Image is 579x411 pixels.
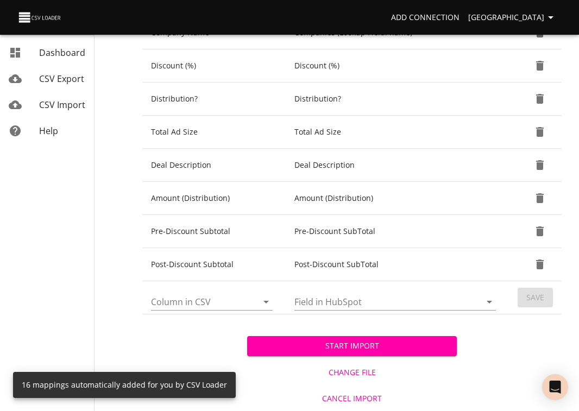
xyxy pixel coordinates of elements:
td: Discount (%) [142,49,286,83]
span: [GEOGRAPHIC_DATA] [468,11,557,24]
div: Open Intercom Messenger [542,374,568,400]
td: Deal Description [286,149,509,182]
div: 16 mappings automatically added for you by CSV Loader [22,375,227,395]
button: [GEOGRAPHIC_DATA] [464,8,562,28]
span: Cancel Import [251,392,452,406]
td: Deal Description [142,149,286,182]
td: Discount (%) [286,49,509,83]
span: Add Connection [391,11,460,24]
td: Post-Discount Subtotal [142,248,286,281]
button: Open [482,294,497,309]
img: CSV Loader [17,10,63,25]
span: Help [39,125,58,137]
td: Pre-Discount Subtotal [142,215,286,248]
button: Delete [527,185,553,211]
td: Pre-Discount SubTotal [286,215,509,248]
span: Start Import [256,339,448,353]
button: Change File [247,363,457,383]
span: Change File [251,366,452,380]
button: Delete [527,218,553,244]
button: Delete [527,53,553,79]
td: Total Ad Size [142,116,286,149]
button: Open [259,294,274,309]
td: Amount (Distribution) [286,182,509,215]
td: Total Ad Size [286,116,509,149]
span: CSV Export [39,73,84,85]
button: Start Import [247,336,457,356]
td: Distribution? [142,83,286,116]
button: Delete [527,152,553,178]
td: Post-Discount SubTotal [286,248,509,281]
span: Dashboard [39,47,85,59]
button: Delete [527,86,553,112]
td: Amount (Distribution) [142,182,286,215]
button: Delete [527,119,553,145]
span: CSV Import [39,99,85,111]
button: Delete [527,251,553,277]
button: Cancel Import [247,389,457,409]
td: Distribution? [286,83,509,116]
a: Add Connection [387,8,464,28]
